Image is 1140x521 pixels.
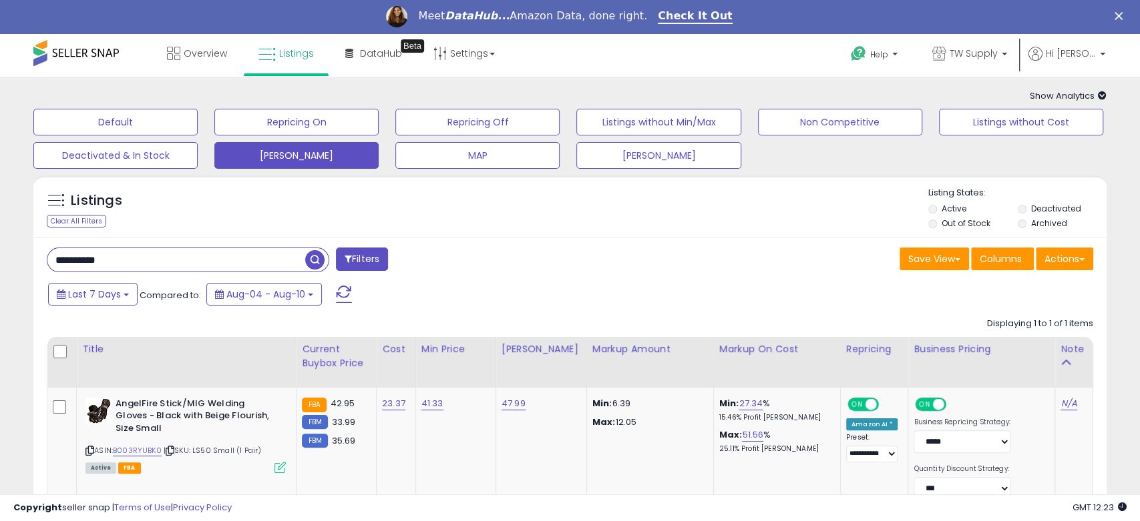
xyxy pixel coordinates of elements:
[942,217,990,229] label: Out of Stock
[850,45,867,62] i: Get Help
[900,247,969,270] button: Save View
[184,47,227,60] span: Overview
[846,342,903,356] div: Repricing
[113,445,162,456] a: B003RYUBK0
[13,502,232,514] div: seller snap | |
[939,109,1103,135] button: Listings without Cost
[214,109,379,135] button: Repricing On
[445,9,510,22] i: DataHub...
[719,342,835,356] div: Markup on Cost
[928,187,1107,199] p: Listing States:
[922,33,1017,77] a: TW Supply
[302,342,371,370] div: Current Buybox Price
[421,342,490,356] div: Min Price
[360,47,402,60] span: DataHub
[114,501,171,514] a: Terms of Use
[758,109,922,135] button: Non Competitive
[917,398,934,410] span: ON
[846,418,898,430] div: Amazon AI *
[1028,47,1105,77] a: Hi [PERSON_NAME]
[82,342,291,356] div: Title
[1030,217,1067,229] label: Archived
[870,49,888,60] span: Help
[157,33,237,73] a: Overview
[395,142,560,169] button: MAP
[248,33,324,73] a: Listings
[421,397,443,410] a: 41.33
[1073,501,1127,514] span: 2025-08-18 12:23 GMT
[502,397,526,410] a: 47.99
[33,109,198,135] button: Default
[719,397,739,410] b: Min:
[206,283,322,306] button: Aug-04 - Aug-10
[48,283,138,306] button: Last 7 Days
[719,398,830,422] div: %
[576,109,741,135] button: Listings without Min/Max
[840,35,911,77] a: Help
[592,397,612,410] strong: Min:
[382,342,410,356] div: Cost
[914,464,1010,474] label: Quantity Discount Strategy:
[719,429,830,454] div: %
[423,33,505,73] a: Settings
[942,203,966,214] label: Active
[418,9,647,23] div: Meet Amazon Data, done right.
[658,9,733,24] a: Check It Out
[739,397,763,410] a: 27.34
[395,109,560,135] button: Repricing Off
[226,288,305,301] span: Aug-04 - Aug-10
[85,398,286,472] div: ASIN:
[173,501,232,514] a: Privacy Policy
[336,247,388,271] button: Filters
[950,47,998,60] span: TW Supply
[713,337,840,388] th: The percentage added to the cost of goods (COGS) that forms the calculator for Min & Max prices.
[980,252,1022,266] span: Columns
[502,342,581,356] div: [PERSON_NAME]
[68,288,121,301] span: Last 7 Days
[331,416,355,428] span: 33.99
[944,398,966,410] span: OFF
[140,289,201,302] span: Compared to:
[1061,397,1077,410] a: N/A
[719,413,830,422] p: 15.46% Profit [PERSON_NAME]
[33,142,198,169] button: Deactivated & In Stock
[331,434,355,447] span: 35.69
[302,434,328,448] small: FBM
[279,47,314,60] span: Listings
[914,418,1010,427] label: Business Repricing Strategy:
[1115,12,1128,20] div: Close
[330,397,355,410] span: 42.95
[1030,203,1081,214] label: Deactivated
[214,142,379,169] button: [PERSON_NAME]
[971,247,1034,270] button: Columns
[13,501,62,514] strong: Copyright
[164,445,261,456] span: | SKU: LS50 Small (1 Pair)
[1046,47,1096,60] span: Hi [PERSON_NAME]
[1036,247,1093,270] button: Actions
[85,398,112,424] img: 51w0mGr2TNL._SL40_.jpg
[846,433,898,463] div: Preset:
[877,398,898,410] span: OFF
[742,428,763,442] a: 51.56
[719,428,743,441] b: Max:
[302,398,327,412] small: FBA
[849,398,866,410] span: ON
[401,39,424,53] div: Tooltip anchor
[1030,89,1107,102] span: Show Analytics
[1061,342,1087,356] div: Note
[987,318,1093,330] div: Displaying 1 to 1 of 1 items
[85,462,116,474] span: All listings currently available for purchase on Amazon
[302,415,328,429] small: FBM
[592,416,703,428] p: 12.05
[719,444,830,454] p: 25.11% Profit [PERSON_NAME]
[335,33,412,73] a: DataHub
[914,342,1049,356] div: Business Pricing
[592,416,616,428] strong: Max:
[118,462,141,474] span: FBA
[116,398,278,438] b: AngelFire Stick/MIG Welding Gloves - Black with Beige Flourish, Size Small
[576,142,741,169] button: [PERSON_NAME]
[592,398,703,410] p: 6.39
[47,215,106,227] div: Clear All Filters
[592,342,708,356] div: Markup Amount
[71,191,122,210] h5: Listings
